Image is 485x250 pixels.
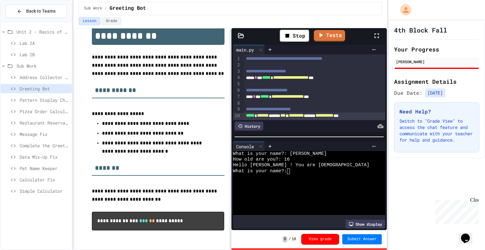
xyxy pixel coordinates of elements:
[20,119,69,126] span: Restaurant Reservation System
[235,122,263,131] div: History
[433,197,479,224] iframe: chat widget
[20,40,69,46] span: Lab 2A
[233,94,241,100] div: 7
[394,77,479,86] h2: Assignment Details
[347,237,377,242] span: Submit Answer
[425,88,445,97] span: [DATE]
[20,74,69,81] span: Address Collector Fix
[233,68,241,75] div: 3
[458,225,479,244] iframe: chat widget
[3,3,44,40] div: Chat with us now!Close
[233,46,257,53] div: main.py
[280,30,309,42] div: Stop
[289,237,291,242] span: /
[233,56,241,62] div: 1
[102,17,121,25] button: Grade
[233,81,241,87] div: 5
[301,234,339,245] button: View grade
[233,151,327,157] span: What is your name?: [PERSON_NAME]
[233,162,369,168] span: Hello [PERSON_NAME] ! You are [DEMOGRAPHIC_DATA]
[20,85,69,92] span: Greeting Bot
[79,17,100,25] button: Lesson
[233,87,241,94] div: 6
[233,100,241,107] div: 8
[394,89,422,97] span: Due Date:
[20,142,69,149] span: Complete the Greeting
[345,220,385,229] div: Show display
[233,113,241,126] div: 10
[396,59,477,64] div: [PERSON_NAME]
[342,234,382,244] button: Submit Answer
[283,236,287,242] span: 0
[26,8,56,15] span: Back to Teams
[233,75,241,81] div: 4
[233,62,241,68] div: 2
[20,154,69,160] span: Data Mix-Up Fix
[16,63,69,69] span: Sub Work
[399,118,474,143] p: Switch to "Grade View" to access the chat feature and communicate with your teacher for help and ...
[291,237,296,242] span: 10
[233,45,265,54] div: main.py
[110,5,146,12] span: Greeting Bot
[233,168,287,174] span: What is your name?:
[20,108,69,115] span: Pizza Order Calculator
[399,108,474,115] h3: Need Help?
[105,6,107,11] span: /
[233,106,241,113] div: 9
[20,176,69,183] span: Calculator Fix
[233,157,290,162] span: How old are you?: 16
[394,26,447,34] h1: 4th Block Fall
[6,4,67,18] button: Back to Teams
[233,143,257,150] div: Console
[394,45,479,54] h2: Your Progress
[16,28,69,35] span: Unit 2 - Basics of Python
[84,6,102,11] span: Sub Work
[314,30,345,41] a: Tests
[20,51,69,58] span: Lab 2B
[233,142,265,151] div: Console
[20,97,69,103] span: Pattern Display Challenge
[20,131,69,137] span: Message Fix
[20,188,69,194] span: Simple Calculator
[20,165,69,172] span: Pet Name Keeper
[393,3,413,17] div: My Account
